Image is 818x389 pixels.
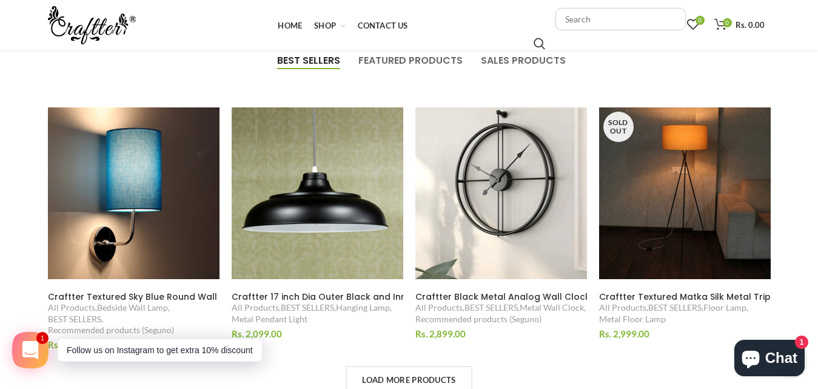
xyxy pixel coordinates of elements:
input: Search [555,8,686,30]
span: SALES PRODUCTS [481,53,566,67]
span: FEATURED PRODUCTS [358,53,463,67]
a: Bedside Wall Lamp [97,302,168,313]
a: All Products [48,302,95,313]
span: 0 [723,18,732,27]
span: Rs. 2,099.00 [232,328,282,339]
span: Craftter Black Metal Analog Wall Clock [415,291,590,303]
a: Recommended products (Seguno) [48,325,174,336]
span: Contact Us [358,21,408,30]
span: Craftter Textured Sky Blue Round Wall Lamp [48,291,244,303]
a: Metal Floor Lamp [599,314,666,325]
div: , , , [48,302,220,336]
span: Shop [314,21,336,30]
inbox-online-store-chat: Shopify online store chat [731,340,808,379]
a: BEST SELLERS [648,302,702,313]
input: Search [534,38,545,50]
a: Craftter Textured Sky Blue Round Wall Lamp [48,291,220,302]
a: Contact Us [352,13,414,38]
a: Floor Lamp [703,302,746,313]
a: 0 Rs. 0.00 [708,13,771,37]
span: BEST SELLERS [277,53,340,67]
a: 0 [681,13,705,37]
a: Metal Wall Clock [520,302,584,313]
a: Hanging Lamp [336,302,390,313]
a: All Products [232,302,279,313]
span: Home [278,21,302,30]
span: Sold Out [603,112,634,142]
span: Rs. 699.00 [48,339,91,350]
span: Rs. 0.00 [736,20,765,30]
div: , , , [599,302,771,324]
div: , , , [232,302,403,324]
a: Craftter 17 inch Dia Outer Black and Inner White Color Metal Pendant Lamp Hanging Light Decorativ... [232,291,403,302]
a: BEST SELLERS [281,302,334,313]
a: Recommended products (Seguno) [415,314,541,325]
a: Home [272,13,308,38]
div: , , , [415,302,587,324]
a: All Products [415,302,463,313]
span: Rs. 2,999.00 [599,328,649,339]
span: Rs. 2,899.00 [415,328,466,339]
a: BEST SELLERS [48,314,101,325]
a: Shop [308,13,351,38]
span: Craftter 17 inch Dia Outer Black and Inner White Color Metal Pendant Lamp Hanging Light Decorativ... [232,291,732,303]
a: Craftter Black Metal Analog Wall Clock [415,291,587,302]
span: 0 [696,16,705,25]
a: BEST SELLERS [464,302,518,313]
a: Metal Pendant Light [232,314,307,325]
a: All Products [599,302,646,313]
a: Craftter Textured Matka Silk Metal Tripod Floor Decorative Standing Night Lamp (Mehandi Green, 19... [599,291,771,302]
